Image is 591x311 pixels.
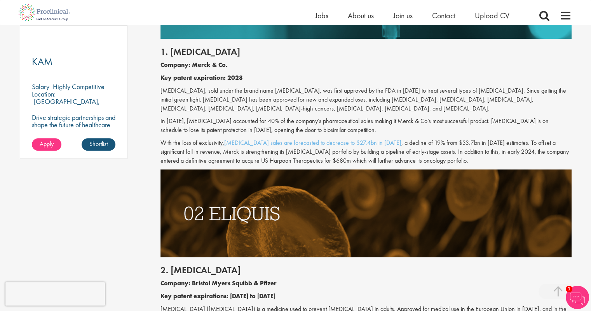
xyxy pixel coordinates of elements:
b: Key patent expirations: [DATE] to [DATE] [160,292,275,300]
span: Apply [40,140,54,148]
span: Salary [32,82,49,91]
p: Drive strategic partnerships and shape the future of healthcare as a Key Account Manager in the p... [32,114,116,143]
h2: 2. [MEDICAL_DATA] [160,265,572,275]
span: Location: [32,90,56,98]
p: In [DATE], [MEDICAL_DATA] accounted for 40% of the company’s pharmaceutical sales making it Merck... [160,117,572,135]
img: Chatbot [566,286,589,309]
a: Shortlist [82,138,115,151]
a: Contact [432,11,455,21]
h2: 1. [MEDICAL_DATA] [160,47,572,57]
p: With the loss of exclusivity, , a decline of 19% from $33.7bn in [DATE] estimates. To offset a si... [160,139,572,165]
a: Apply [32,138,61,151]
iframe: reCAPTCHA [5,282,105,306]
img: Drugs with patents due to expire Eliquis [160,169,572,257]
a: Upload CV [475,11,509,21]
span: KAM [32,55,52,68]
b: Key patent expiration: 2028 [160,74,243,82]
p: [GEOGRAPHIC_DATA], [GEOGRAPHIC_DATA] [32,97,100,113]
a: Jobs [315,11,328,21]
a: About us [348,11,374,21]
a: Join us [393,11,413,21]
span: 1 [566,286,572,292]
a: [MEDICAL_DATA] sales are forecasted to decrease to $27.4bn in [DATE] [224,139,401,147]
b: Company: Merck & Co. [160,61,228,69]
b: Company: Bristol Myers Squibb & Pfizer [160,279,277,287]
a: KAM [32,57,116,67]
p: Highly Competitive [53,82,105,91]
p: [MEDICAL_DATA], sold under the brand name [MEDICAL_DATA], was first approved by the FDA in [DATE]... [160,86,572,113]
